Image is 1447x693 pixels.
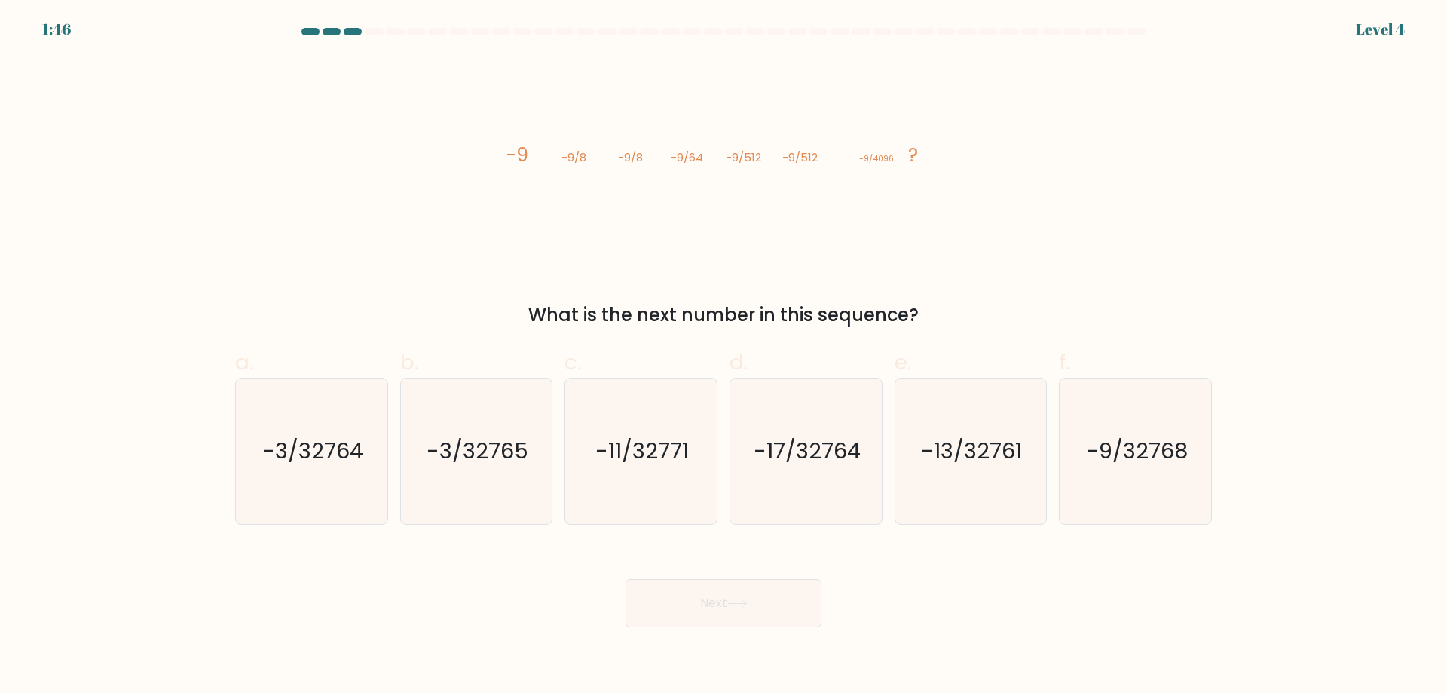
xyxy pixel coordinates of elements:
[859,153,894,164] tspan: -9/4096
[1086,436,1188,466] text: -9/32768
[262,436,363,466] text: -3/32764
[671,149,703,165] tspan: -9/64
[596,436,690,466] text: -11/32771
[1059,348,1069,377] span: f.
[922,436,1023,466] text: -13/32761
[626,579,821,627] button: Next
[235,348,253,377] span: a.
[244,302,1203,329] div: What is the next number in this sequence?
[400,348,418,377] span: b.
[782,149,818,165] tspan: -9/512
[427,436,528,466] text: -3/32765
[618,149,643,165] tspan: -9/8
[42,18,71,41] div: 1:46
[561,149,586,165] tspan: -9/8
[1356,18,1405,41] div: Level 4
[908,142,918,168] tspan: ?
[730,348,748,377] span: d.
[564,348,581,377] span: c.
[895,348,911,377] span: e.
[506,142,528,168] tspan: -9
[754,436,861,466] text: -17/32764
[726,149,761,165] tspan: -9/512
